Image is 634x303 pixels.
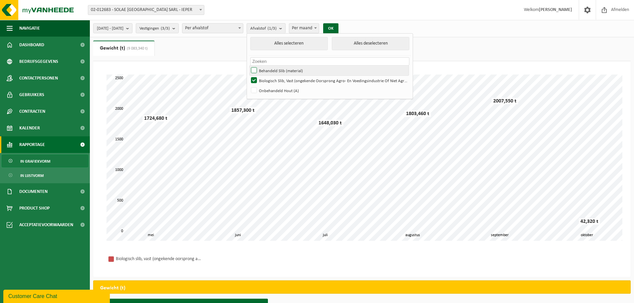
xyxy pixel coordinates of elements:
span: (9 083,340 t) [125,47,148,51]
label: Behandeld Slib (material) [250,66,409,76]
iframe: chat widget [3,288,111,303]
count: (3/3) [161,26,170,31]
strong: [PERSON_NAME] [539,7,572,12]
div: 42,320 t [579,218,600,225]
span: Documenten [19,183,48,200]
span: Per afvalstof [182,23,243,33]
button: OK [323,23,338,34]
span: Contactpersonen [19,70,58,86]
span: Dashboard [19,37,44,53]
a: In lijstvorm [2,169,88,182]
button: Alles deselecteren [332,37,409,50]
div: 1724,680 t [142,115,169,122]
span: Kalender [19,120,40,136]
a: Gewicht (t) [93,41,154,56]
count: (1/3) [268,26,277,31]
span: Per maand [289,24,319,33]
button: Vestigingen(3/3) [136,23,179,33]
span: Acceptatievoorwaarden [19,217,73,233]
div: 1648,030 t [317,120,343,126]
button: Afvalstof(1/3) [247,23,286,33]
span: Per maand [289,23,319,33]
label: Onbehandeld Hout (A) [250,85,409,95]
span: In grafiekvorm [20,155,50,168]
span: Rapportage [19,136,45,153]
span: 02-012683 - SOLAE EUROPE SARL - IEPER [88,5,204,15]
button: Alles selecteren [250,37,328,50]
h2: Gewicht (t) [94,281,132,295]
span: Per afvalstof [182,24,243,33]
button: [DATE] - [DATE] [93,23,132,33]
span: Afvalstof [250,24,277,34]
div: Biologisch slib, vast (ongekende oorsprong agro- en voedingsindustrie of niet agro- en voedingsin... [116,255,202,263]
span: Contracten [19,103,45,120]
div: 1857,300 t [230,107,256,114]
input: Zoeken [250,57,409,66]
span: Vestigingen [139,24,170,34]
span: Navigatie [19,20,40,37]
div: 2007,550 t [492,98,518,104]
div: 1803,460 t [404,110,431,117]
a: In grafiekvorm [2,155,88,167]
span: [DATE] - [DATE] [97,24,123,34]
span: In lijstvorm [20,169,44,182]
span: Product Shop [19,200,50,217]
span: Gebruikers [19,86,44,103]
span: Bedrijfsgegevens [19,53,58,70]
label: Biologisch Slib, Vast (ongekende Oorsprong Agro- En Voedingsindustrie Of Niet Agro- En Voedingsin... [250,76,409,85]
